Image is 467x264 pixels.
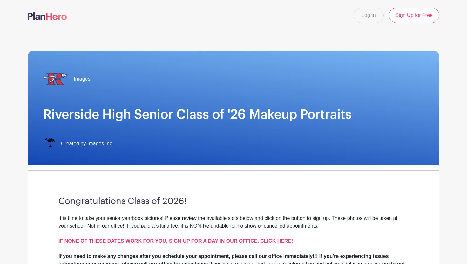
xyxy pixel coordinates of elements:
[28,12,67,20] img: logo-507f7623f17ff9eddc593b1ce0a138ce2505c220e1c5a4e2b4648c50719b7d32.svg
[74,75,90,83] span: Images
[389,8,439,23] a: Sign Up for Free
[58,238,293,244] a: IF NONE OF THESE DATES WORK FOR YOU, SIGN UP FOR A DAY IN OUR OFFICE. CLICK HERE!
[43,66,69,92] img: riverside%20transp..png
[61,140,112,148] span: Created by Images Inc
[58,196,409,207] h3: Congratulations Class of 2026!
[43,107,424,122] h1: Riverside High Senior Class of '26 Makeup Portraits
[354,8,383,23] a: Log In
[43,137,56,150] img: IMAGES%20logo%20transparenT%20PNG%20s.png
[58,214,409,253] div: It is time to take your senior yearbook pictures! Please review the available slots below and cli...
